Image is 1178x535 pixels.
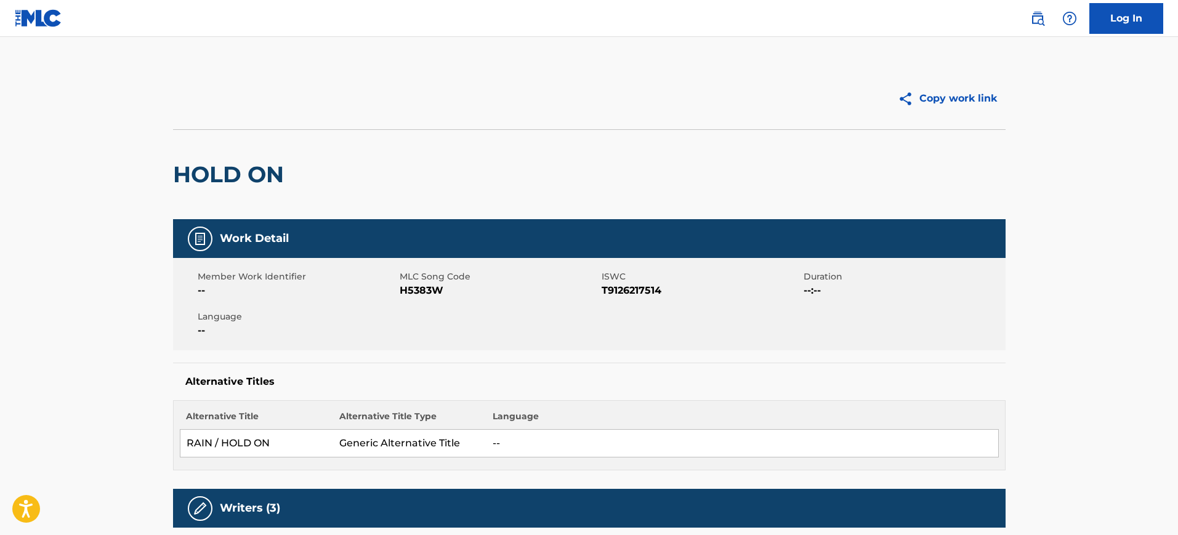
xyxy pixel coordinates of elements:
[220,231,289,246] h5: Work Detail
[193,501,208,516] img: Writers
[180,410,333,430] th: Alternative Title
[804,270,1003,283] span: Duration
[898,91,919,107] img: Copy work link
[15,9,62,27] img: MLC Logo
[198,270,397,283] span: Member Work Identifier
[198,323,397,338] span: --
[1062,11,1077,26] img: help
[889,83,1006,114] button: Copy work link
[486,410,998,430] th: Language
[198,283,397,298] span: --
[400,270,599,283] span: MLC Song Code
[333,410,486,430] th: Alternative Title Type
[185,376,993,388] h5: Alternative Titles
[602,270,801,283] span: ISWC
[220,501,280,515] h5: Writers (3)
[1089,3,1163,34] a: Log In
[400,283,599,298] span: H5383W
[173,161,290,188] h2: HOLD ON
[1030,11,1045,26] img: search
[333,430,486,457] td: Generic Alternative Title
[180,430,333,457] td: RAIN / HOLD ON
[804,283,1003,298] span: --:--
[198,310,397,323] span: Language
[193,231,208,246] img: Work Detail
[602,283,801,298] span: T9126217514
[1025,6,1050,31] a: Public Search
[486,430,998,457] td: --
[1057,6,1082,31] div: Help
